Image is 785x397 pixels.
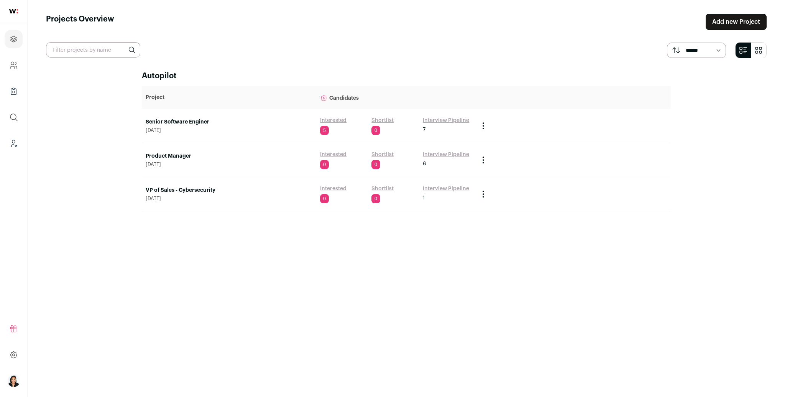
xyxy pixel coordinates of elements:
button: Project Actions [479,155,488,165]
a: Shortlist [371,151,394,158]
a: Shortlist [371,185,394,193]
span: 6 [423,160,426,168]
a: Interview Pipeline [423,151,469,158]
a: Interview Pipeline [423,185,469,193]
span: [DATE] [146,127,312,133]
button: Project Actions [479,121,488,130]
a: Interested [320,151,347,158]
span: 7 [423,126,425,133]
span: 0 [320,194,329,203]
span: [DATE] [146,196,312,202]
a: Add new Project [706,14,767,30]
span: 0 [371,194,380,203]
span: 5 [320,126,329,135]
a: Shortlist [371,117,394,124]
a: Product Manager [146,152,312,160]
a: Projects [5,30,23,48]
a: Interested [320,117,347,124]
p: Project [146,94,312,101]
input: Filter projects by name [46,42,140,58]
h2: Autopilot [142,71,671,81]
img: 13709957-medium_jpg [8,375,20,387]
a: VP of Sales - Cybersecurity [146,186,312,194]
span: 0 [320,160,329,169]
img: wellfound-shorthand-0d5821cbd27db2630d0214b213865d53afaa358527fdda9d0ea32b1df1b89c2c.svg [9,9,18,13]
span: 0 [371,160,380,169]
h1: Projects Overview [46,14,114,30]
span: [DATE] [146,161,312,168]
a: Leads (Backoffice) [5,134,23,153]
p: Candidates [320,90,471,105]
a: Senior Software Enginer [146,118,312,126]
button: Project Actions [479,189,488,199]
button: Open dropdown [8,375,20,387]
span: 0 [371,126,380,135]
span: 1 [423,194,425,202]
a: Interested [320,185,347,193]
a: Interview Pipeline [423,117,469,124]
a: Company and ATS Settings [5,56,23,74]
a: Company Lists [5,82,23,100]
